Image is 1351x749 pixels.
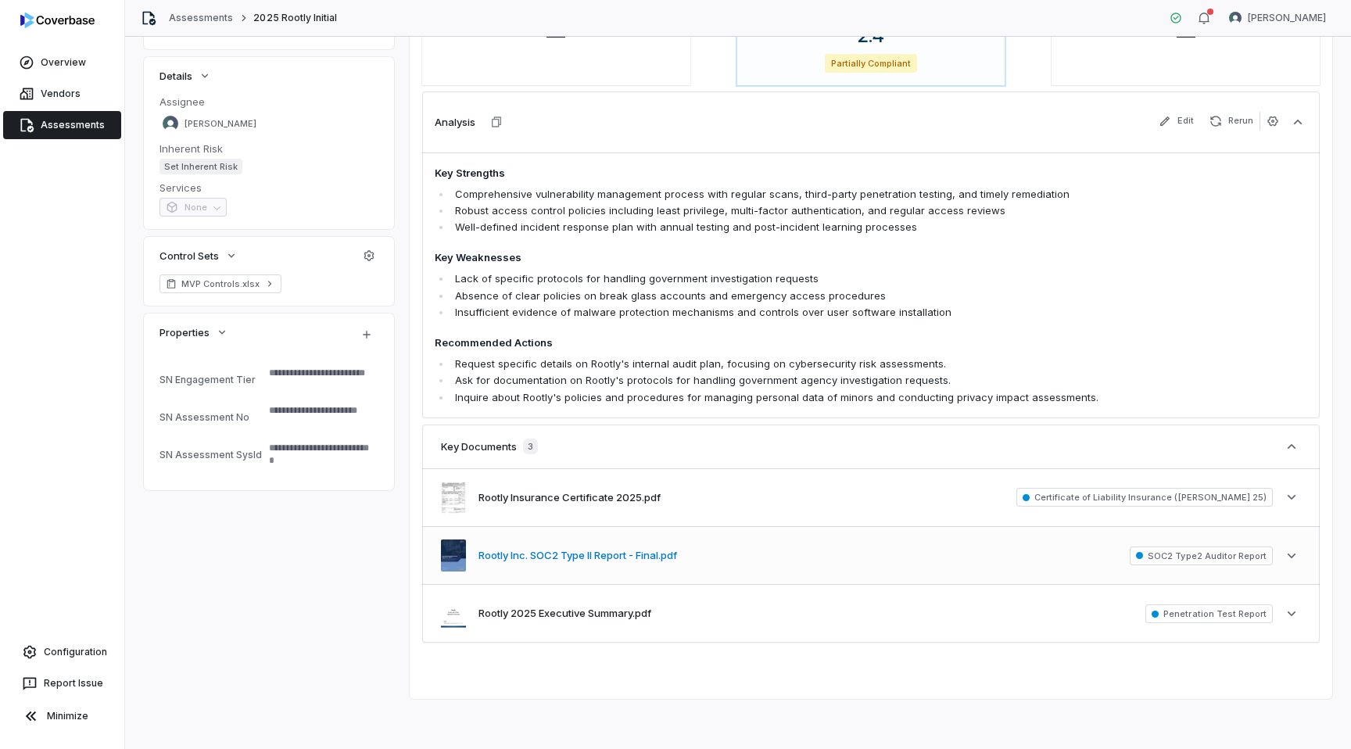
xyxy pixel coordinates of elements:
[159,249,219,263] span: Control Sets
[435,115,475,129] h3: Analysis
[155,318,233,346] button: Properties
[825,54,918,73] span: Partially Compliant
[451,389,1133,406] li: Inquire about Rootly's policies and procedures for managing personal data of minors and conductin...
[159,142,378,156] dt: Inherent Risk
[159,181,378,195] dt: Services
[159,374,263,385] div: SN Engagement Tier
[159,449,263,461] div: SN Assessment SysId
[1016,488,1273,507] span: Certificate of Liability Insurance ([PERSON_NAME] 25)
[1229,12,1242,24] img: Sayantan Bhattacherjee avatar
[159,325,210,339] span: Properties
[159,159,242,174] span: Set Inherent Risk
[3,48,121,77] a: Overview
[155,242,242,270] button: Control Sets
[523,439,538,454] span: 3
[451,202,1133,219] li: Robust access control policies including least privilege, multi-factor authentication, and regula...
[441,597,466,629] img: df196ca308fa41e8ba796478385b4071.jpg
[1248,12,1326,24] span: [PERSON_NAME]
[253,12,337,24] span: 2025 Rootly Initial
[441,439,517,453] h3: Key Documents
[478,490,661,506] button: Rootly Insurance Certificate 2025.pdf
[534,24,578,47] span: —
[181,278,260,290] span: MVP Controls.xlsx
[6,669,118,697] button: Report Issue
[435,335,1133,351] h4: Recommended Actions
[159,274,281,293] a: MVP Controls.xlsx
[1164,24,1208,47] span: —
[6,638,118,666] a: Configuration
[451,304,1133,321] li: Insufficient evidence of malware protection mechanisms and controls over user software installation
[441,539,466,572] img: bf8d2e57ee414e10a31c96421647e465.jpg
[159,69,192,83] span: Details
[845,24,897,47] span: 2.4
[1220,6,1335,30] button: Sayantan Bhattacherjee avatar[PERSON_NAME]
[478,548,677,564] button: Rootly Inc. SOC2 Type II Report - Final.pdf
[159,95,378,109] dt: Assignee
[155,62,216,90] button: Details
[3,111,121,139] a: Assessments
[159,411,263,423] div: SN Assessment No
[20,13,95,28] img: logo-D7KZi-bG.svg
[6,701,118,732] button: Minimize
[451,288,1133,304] li: Absence of clear policies on break glass accounts and emergency access procedures
[1203,112,1260,131] button: Rerun
[1145,604,1273,623] span: Penetration Test Report
[169,12,233,24] a: Assessments
[478,606,651,622] button: Rootly 2025 Executive Summary.pdf
[3,80,121,108] a: Vendors
[451,186,1133,202] li: Comprehensive vulnerability management process with regular scans, third-party penetration testin...
[435,166,1133,181] h4: Key Strengths
[185,118,256,130] span: [PERSON_NAME]
[163,116,178,131] img: Sayantan Bhattacherjee avatar
[441,482,466,514] img: 24c92cab514a4458bd8c1ec4fa1ca795.jpg
[451,356,1133,372] li: Request specific details on Rootly's internal audit plan, focusing on cybersecurity risk assessme...
[451,219,1133,235] li: Well-defined incident response plan with annual testing and post-incident learning processes
[451,271,1133,287] li: Lack of specific protocols for handling government investigation requests
[435,250,1133,266] h4: Key Weaknesses
[1130,547,1273,565] span: SOC2 Type2 Auditor Report
[1152,112,1200,131] button: Edit
[451,372,1133,389] li: Ask for documentation on Rootly's protocols for handling government agency investigation requests.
